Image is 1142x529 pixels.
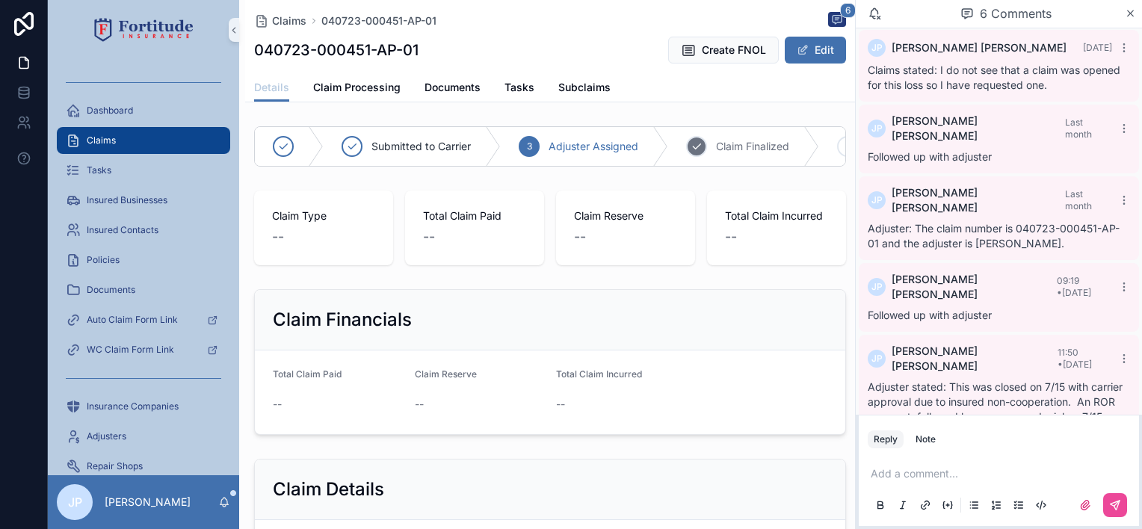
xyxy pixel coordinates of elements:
button: Edit [785,37,846,64]
span: Last month [1065,117,1092,140]
a: Policies [57,247,230,273]
button: Note [910,430,942,448]
span: Total Claim Incurred [725,208,828,223]
a: Insurance Companies [57,393,230,420]
span: JP [871,123,883,134]
span: 6 Comments [980,4,1052,22]
span: 11:50 • [DATE] [1058,347,1092,370]
button: Create FNOL [668,37,779,64]
span: Adjuster stated: This was closed on 7/15 with carrier approval due to insured non-cooperation. An... [868,380,1123,423]
span: 3 [527,140,532,152]
span: [PERSON_NAME] [PERSON_NAME] [892,272,1057,302]
a: Documents [57,276,230,303]
span: 09:19 • [DATE] [1057,275,1091,298]
span: Adjusters [87,430,126,442]
span: Insured Contacts [87,224,158,236]
span: [PERSON_NAME] [PERSON_NAME] [892,185,1065,215]
a: 040723-000451-AP-01 [321,13,436,28]
span: JP [871,194,883,206]
a: Adjusters [57,423,230,450]
span: Total Claim Incurred [556,368,642,380]
img: App logo [94,18,194,42]
span: -- [415,397,424,412]
span: Claim Finalized [716,139,789,154]
span: -- [574,226,586,247]
span: Claim Reserve [415,368,477,380]
button: 6 [828,12,846,30]
span: -- [423,226,435,247]
a: Auto Claim Form Link [57,306,230,333]
a: Dashboard [57,97,230,124]
div: Note [916,433,936,445]
span: Submitted to Carrier [371,139,471,154]
span: Claim Type [272,208,375,223]
span: -- [273,397,282,412]
a: Claim Processing [313,74,401,104]
span: Total Claim Paid [273,368,342,380]
a: Insured Businesses [57,187,230,214]
span: Dashboard [87,105,133,117]
span: Claims stated: I do not see that a claim was opened for this loss so I have requested one. [868,64,1120,91]
span: Adjuster: The claim number is 040723-000451-AP-01 and the adjuster is [PERSON_NAME]. [868,222,1120,250]
span: -- [272,226,284,247]
span: WC Claim Form Link [87,344,174,356]
span: Tasks [504,80,534,95]
span: Total Claim Paid [423,208,526,223]
span: Claims [272,13,306,28]
span: Tasks [87,164,111,176]
button: Reply [868,430,904,448]
span: Insurance Companies [87,400,179,412]
span: JP [68,493,82,511]
span: -- [556,397,565,412]
span: Documents [425,80,481,95]
h2: Claim Financials [273,308,412,332]
a: Subclaims [558,74,611,104]
span: JP [871,42,883,54]
a: WC Claim Form Link [57,336,230,363]
span: Create FNOL [702,43,766,58]
p: [PERSON_NAME] [105,495,191,510]
h1: 040723-000451-AP-01 [254,40,419,61]
a: Claims [254,13,306,28]
a: Documents [425,74,481,104]
a: Tasks [57,157,230,184]
span: Details [254,80,289,95]
span: Claims [87,134,116,146]
span: Claim Reserve [574,208,677,223]
span: 6 [840,3,856,18]
span: JP [871,353,883,365]
a: Repair Shops [57,453,230,480]
span: [PERSON_NAME] [PERSON_NAME] [892,40,1067,55]
span: Adjuster Assigned [549,139,638,154]
span: Followed up with adjuster [868,309,992,321]
span: Followed up with adjuster [868,150,992,163]
div: scrollable content [48,60,239,475]
a: Claims [57,127,230,154]
span: JP [871,281,883,293]
span: [DATE] [1083,42,1112,53]
span: Subclaims [558,80,611,95]
span: Policies [87,254,120,266]
span: Documents [87,284,135,296]
span: [PERSON_NAME] [PERSON_NAME] [892,114,1065,143]
span: 5 [845,140,851,152]
a: Details [254,74,289,102]
span: Auto Claim Form Link [87,314,178,326]
span: Insured Businesses [87,194,167,206]
span: [PERSON_NAME] [PERSON_NAME] [892,344,1058,374]
span: Claim Processing [313,80,401,95]
span: -- [725,226,737,247]
h2: Claim Details [273,477,384,501]
a: Tasks [504,74,534,104]
span: Last month [1065,188,1092,211]
a: Insured Contacts [57,217,230,244]
span: Repair Shops [87,460,143,472]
